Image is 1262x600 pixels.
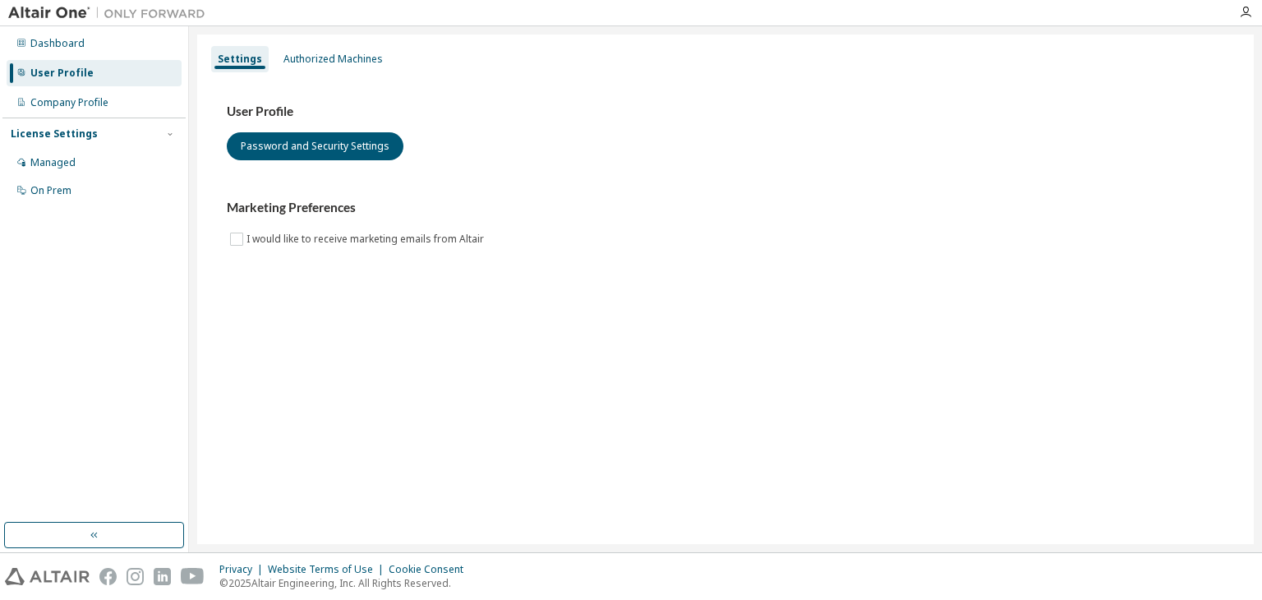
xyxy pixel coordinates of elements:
[246,229,487,249] label: I would like to receive marketing emails from Altair
[30,67,94,80] div: User Profile
[268,563,389,576] div: Website Terms of Use
[11,127,98,141] div: License Settings
[218,53,262,66] div: Settings
[219,576,473,590] p: © 2025 Altair Engineering, Inc. All Rights Reserved.
[5,568,90,585] img: altair_logo.svg
[30,96,108,109] div: Company Profile
[219,563,268,576] div: Privacy
[30,184,71,197] div: On Prem
[127,568,144,585] img: instagram.svg
[227,200,1224,216] h3: Marketing Preferences
[389,563,473,576] div: Cookie Consent
[30,37,85,50] div: Dashboard
[30,156,76,169] div: Managed
[283,53,383,66] div: Authorized Machines
[181,568,205,585] img: youtube.svg
[8,5,214,21] img: Altair One
[227,132,403,160] button: Password and Security Settings
[227,104,1224,120] h3: User Profile
[154,568,171,585] img: linkedin.svg
[99,568,117,585] img: facebook.svg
